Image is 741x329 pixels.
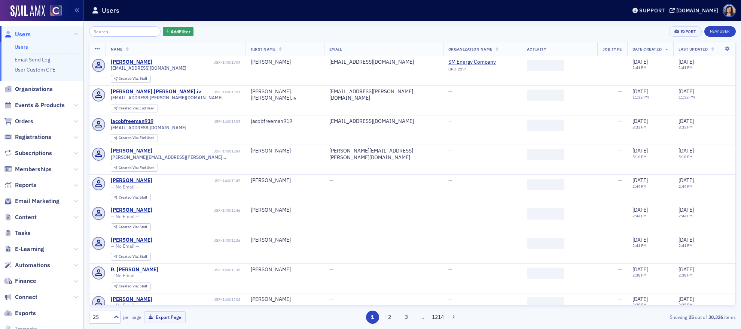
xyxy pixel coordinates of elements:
[632,177,648,184] span: [DATE]
[153,60,240,65] div: USR-14001704
[527,90,564,101] span: ‌
[632,206,648,213] span: [DATE]
[251,296,319,303] div: [PERSON_NAME]
[632,118,648,124] span: [DATE]
[111,214,139,219] span: — No Email —
[4,261,50,269] a: Automations
[687,314,695,320] strong: 25
[111,46,123,52] span: Name
[15,229,31,237] span: Tasks
[618,58,622,65] span: —
[111,88,201,95] a: [PERSON_NAME].[PERSON_NAME].iv
[119,77,147,81] div: Staff
[4,293,37,301] a: Connect
[111,223,151,231] div: Created Via: Staff
[111,283,151,290] div: Created Via: Staff
[102,6,119,15] h1: Users
[632,154,647,159] time: 5:16 PM
[329,118,438,125] div: [EMAIL_ADDRESS][DOMAIN_NAME]
[119,284,140,289] span: Created Via :
[329,46,342,52] span: Email
[111,302,139,308] span: — No Email —
[632,65,647,70] time: 1:41 PM
[171,28,190,35] span: Add Filter
[679,124,693,130] time: 8:33 PM
[10,5,45,17] img: SailAMX
[119,76,140,81] span: Created Via :
[618,206,622,213] span: —
[111,164,158,172] div: Created Via: End User
[679,266,694,273] span: [DATE]
[632,213,647,218] time: 2:44 PM
[679,65,693,70] time: 1:41 PM
[4,101,65,109] a: Events & Products
[15,101,65,109] span: Events & Products
[448,59,516,66] a: SM Energy Company
[119,196,147,200] div: Staff
[329,296,333,302] span: —
[15,165,52,173] span: Memberships
[527,149,564,160] span: ‌
[632,94,649,100] time: 11:32 PM
[417,314,427,320] span: …
[669,26,701,37] button: Export
[111,95,223,100] span: [EMAIL_ADDRESS][PERSON_NAME][DOMAIN_NAME]
[111,105,158,112] div: Created Via: End User
[679,154,693,159] time: 5:18 PM
[111,207,152,214] a: [PERSON_NAME]
[111,65,186,71] span: [EMAIL_ADDRESS][DOMAIN_NAME]
[632,88,648,95] span: [DATE]
[111,59,152,66] div: [PERSON_NAME]
[679,118,694,124] span: [DATE]
[111,253,151,261] div: Created Via: Staff
[527,208,564,220] span: ‌
[93,313,109,321] div: 25
[15,66,55,73] a: User Custom CPE
[251,237,319,244] div: [PERSON_NAME]
[527,268,564,279] span: ‌
[618,236,622,243] span: —
[251,118,319,125] div: jacobfreeman919
[111,194,151,202] div: Created Via: Staff
[119,135,140,140] span: Created Via :
[15,43,28,50] a: Users
[119,106,140,111] span: Created Via :
[618,88,622,95] span: —
[15,293,37,301] span: Connect
[632,296,648,302] span: [DATE]
[329,177,333,184] span: —
[679,236,694,243] span: [DATE]
[448,46,493,52] span: Organization Name
[123,314,141,320] label: per page
[155,119,240,124] div: USR-14001339
[679,58,694,65] span: [DATE]
[679,243,693,248] time: 2:41 PM
[111,154,240,160] span: [PERSON_NAME][EMAIL_ADDRESS][PERSON_NAME][DOMAIN_NAME]
[527,120,564,131] span: ‌
[618,118,622,124] span: —
[111,118,153,125] div: jacobfreeman919
[679,184,693,189] time: 2:44 PM
[4,245,44,253] a: E-Learning
[329,148,438,161] div: [PERSON_NAME][EMAIL_ADDRESS][PERSON_NAME][DOMAIN_NAME]
[111,243,139,249] span: — No Email —
[632,266,648,273] span: [DATE]
[111,75,151,83] div: Created Via: Staff
[707,314,724,320] strong: 30,326
[704,26,736,37] a: New User
[525,314,736,320] div: Showing out of items
[632,272,647,278] time: 2:38 PM
[679,302,693,307] time: 2:38 PM
[4,181,36,189] a: Reports
[448,147,452,154] span: —
[448,206,452,213] span: —
[618,147,622,154] span: —
[527,179,564,190] span: ‌
[632,124,647,130] time: 8:33 PM
[670,8,721,13] button: [DOMAIN_NAME]
[632,236,648,243] span: [DATE]
[4,117,33,126] a: Orders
